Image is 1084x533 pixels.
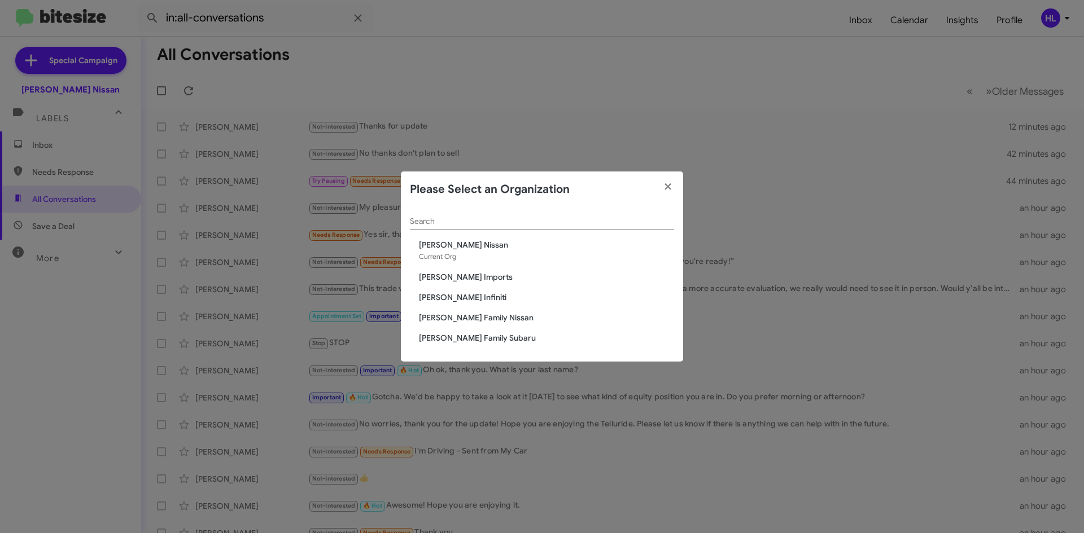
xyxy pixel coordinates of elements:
span: [PERSON_NAME] Family Subaru [419,332,674,343]
span: [PERSON_NAME] Nissan [419,239,674,250]
span: [PERSON_NAME] Infiniti [419,292,674,303]
h2: Please Select an Organization [410,180,570,199]
span: [PERSON_NAME] Family Nissan [419,312,674,323]
span: Current Org [419,252,456,261]
span: [PERSON_NAME] Imports [419,271,674,283]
